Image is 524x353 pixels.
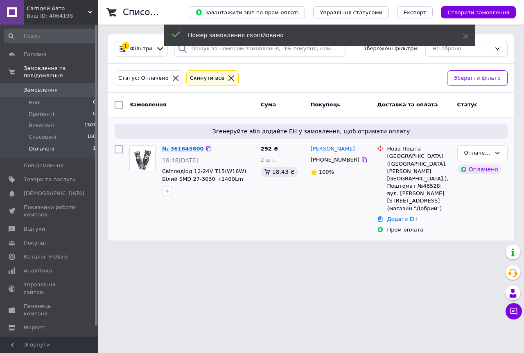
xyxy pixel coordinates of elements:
span: Покупець [311,101,341,108]
span: Товари та послуги [24,176,76,183]
span: Оплачені [29,145,54,153]
span: Замовлення та повідомлення [24,65,98,79]
span: Замовлення [129,101,166,108]
span: Виконані [29,122,54,129]
span: Відгуки [24,225,45,233]
span: Зберегти фільтр [454,74,501,83]
input: Пошук за номером замовлення, ПІБ покупця, номером телефону, Email, номером накладної [174,41,346,57]
div: Оплачено [464,149,491,157]
span: Згенеруйте або додайте ЕН у замовлення, щоб отримати оплату [118,127,504,135]
span: Каталог ProSale [24,253,68,261]
span: 16:48[DATE] [162,157,198,164]
span: Скасовані [29,133,56,141]
span: Cума [261,101,276,108]
span: Завантажити звіт по пром-оплаті [195,9,298,16]
span: Збережені фільтри: [363,45,419,53]
button: Чат з покупцем [506,303,522,319]
div: Статус: Оплачено [117,74,170,83]
span: Маркет [24,324,45,331]
span: Управління статусами [320,9,382,16]
span: Створити замовлення [447,9,509,16]
span: 6 [93,110,96,118]
span: Доставка та оплата [377,101,438,108]
span: Управління сайтом [24,281,76,296]
a: Додати ЕН [387,216,417,222]
div: Оплачено [457,164,501,174]
button: Зберегти фільтр [447,70,508,86]
div: [PHONE_NUMBER] [309,155,361,165]
div: Cкинути все [188,74,226,83]
button: Управління статусами [313,6,389,18]
a: Світлодіод 12-24V T15(W16W) Білий SMD 27-3030 +1400Lm №83 [162,168,246,189]
a: [PERSON_NAME] [311,145,355,153]
span: Замовлення [24,86,58,94]
span: 160 [87,133,96,141]
span: Нові [29,99,41,106]
span: Повідомлення [24,162,63,169]
span: Фільтри [130,45,153,53]
span: 1 [93,145,96,153]
img: Фото товару [130,146,155,171]
span: [DEMOGRAPHIC_DATA] [24,190,84,197]
input: Пошук [4,29,97,43]
a: Створити замовлення [433,9,516,15]
button: Експорт [397,6,433,18]
a: Фото товару [129,145,156,171]
div: Ваш ID: 4064198 [27,12,98,20]
span: Експорт [404,9,427,16]
button: Завантажити звіт по пром-оплаті [189,6,305,18]
div: [GEOGRAPHIC_DATA] ([GEOGRAPHIC_DATA], [PERSON_NAME][GEOGRAPHIC_DATA].), Поштомат №46528: вул. [PE... [387,153,450,212]
span: Світідей Авто [27,5,88,12]
h1: Список замовлень [123,7,206,17]
span: 1507 [84,122,96,129]
span: 2 шт. [261,157,276,163]
div: Пром-оплата [387,226,450,234]
span: 0 [93,99,96,106]
span: Прийняті [29,110,54,118]
span: Показники роботи компанії [24,204,76,218]
span: Аналітика [24,267,52,274]
div: Нова Пошта [387,145,450,153]
button: Створити замовлення [441,6,516,18]
span: Гаманець компанії [24,303,76,317]
div: Номер замовлення скопійовано [188,31,443,39]
div: Не обрано [432,45,491,53]
span: 292 ₴ [261,146,278,152]
div: 18.43 ₴ [261,167,298,177]
div: 1 [122,42,129,49]
span: Статус [457,101,478,108]
span: Покупці [24,239,46,247]
span: 100% [319,169,334,175]
span: Головна [24,51,47,58]
a: № 361645600 [162,146,204,152]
